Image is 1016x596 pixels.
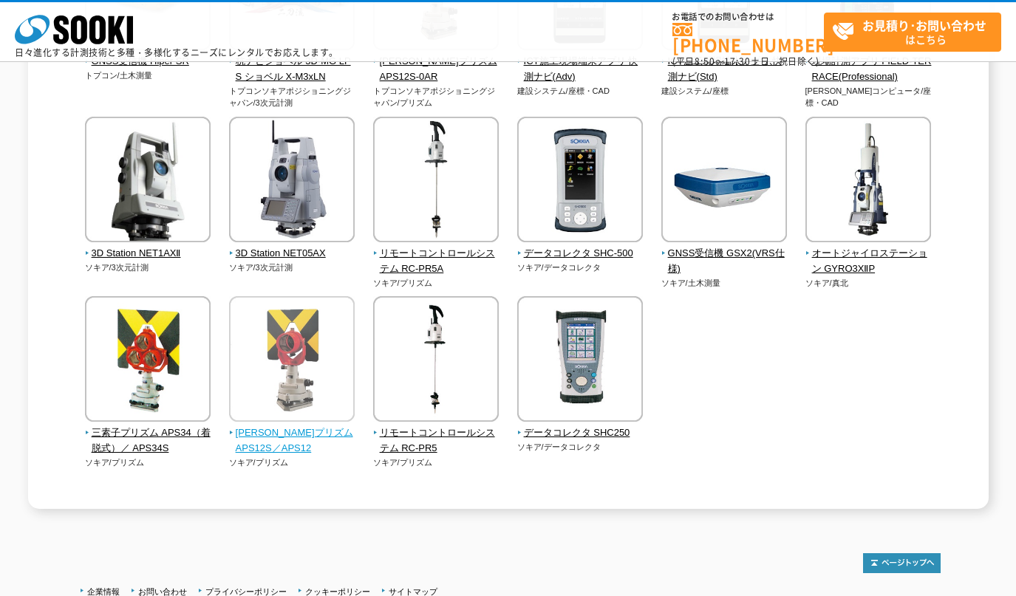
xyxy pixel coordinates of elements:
[373,411,500,456] a: リモートコントロールシステム RC-PR5
[695,55,715,68] span: 8:50
[85,69,211,82] p: トプコン/土木測量
[862,16,986,34] strong: お見積り･お問い合わせ
[661,246,788,277] span: GNSS受信機 GSX2(VRS仕様)
[661,117,787,246] img: GNSS受信機 GSX2(VRS仕様)
[373,456,500,469] p: ソキア/プリズム
[389,587,437,596] a: サイトマップ
[85,425,211,456] span: 三素子プリズム APS34（着脱式）／ APS34S
[805,85,932,109] p: [PERSON_NAME]コンピュータ/座標・CAD
[863,553,941,573] img: トップページへ
[661,85,788,97] p: 建設システム/座標
[229,411,355,456] a: [PERSON_NAME]プリズム APS12S／APS12
[138,587,187,596] a: お問い合わせ
[517,232,644,261] a: データコレクタ SHC-500
[205,587,287,596] a: プライバシーポリシー
[87,587,120,596] a: 企業情報
[672,23,824,53] a: [PHONE_NUMBER]
[85,411,211,456] a: 三素子プリズム APS34（着脱式）／ APS34S
[373,425,500,456] span: リモートコントロールシステム RC-PR5
[85,261,211,274] p: ソキア/3次元計測
[229,85,355,109] p: トプコンソキアポジショニングジャパン/3次元計測
[229,54,355,85] span: 杭ナビショベル 3D-MG LPS ショベル X-M3xLN
[85,117,211,246] img: 3D Station NET1AXⅡ
[672,55,819,68] span: (平日 ～ 土日、祝日除く)
[805,232,932,276] a: オートジャイロステーション GYRO3XⅡP
[805,117,931,246] img: オートジャイロステーション GYRO3XⅡP
[517,425,644,441] span: データコレクタ SHC250
[517,296,643,425] img: データコレクタ SHC250
[724,55,751,68] span: 17:30
[517,261,644,274] p: ソキア/データコレクタ
[805,54,932,85] span: 現場計測アプリ FIELD-TERRACE(Professional)
[517,117,643,246] img: データコレクタ SHC-500
[661,54,788,85] span: ICT施工現場端末アプリ 快測ナビ(Std)
[229,232,355,261] a: 3D Station NET05AX
[805,277,932,290] p: ソキア/真北
[85,296,211,425] img: 三素子プリズム APS34（着脱式）／ APS34S
[85,246,211,261] span: 3D Station NET1AXⅡ
[672,13,824,21] span: お電話でのお問い合わせは
[373,296,499,425] img: リモートコントロールシステム RC-PR5
[229,117,355,246] img: 3D Station NET05AX
[824,13,1001,52] a: お見積り･お問い合わせはこちら
[373,117,499,246] img: リモートコントロールシステム RC-PR5A
[517,85,644,97] p: 建設システム/座標・CAD
[517,246,644,261] span: データコレクタ SHC-500
[661,277,788,290] p: ソキア/土木測量
[229,261,355,274] p: ソキア/3次元計測
[373,232,500,276] a: リモートコントロールシステム RC-PR5A
[15,48,338,57] p: 日々進化する計測技術と多種・多様化するニーズにレンタルでお応えします。
[517,54,644,85] span: ICT施工現場端末アプリ 快測ナビ(Adv)
[305,587,370,596] a: クッキーポリシー
[85,456,211,469] p: ソキア/プリズム
[229,246,355,261] span: 3D Station NET05AX
[517,441,644,453] p: ソキア/データコレクタ
[373,85,500,109] p: トプコンソキアポジショニングジャパン/プリズム
[373,277,500,290] p: ソキア/プリズム
[85,232,211,261] a: 3D Station NET1AXⅡ
[229,456,355,469] p: ソキア/プリズム
[373,54,500,85] span: [PERSON_NAME]プリズム APS12S-0AR
[661,232,788,276] a: GNSS受信機 GSX2(VRS仕様)
[373,246,500,277] span: リモートコントロールシステム RC-PR5A
[229,296,355,425] img: 一素子プリズム APS12S／APS12
[229,425,355,456] span: [PERSON_NAME]プリズム APS12S／APS12
[517,411,644,441] a: データコレクタ SHC250
[832,13,1000,50] span: はこちら
[805,246,932,277] span: オートジャイロステーション GYRO3XⅡP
